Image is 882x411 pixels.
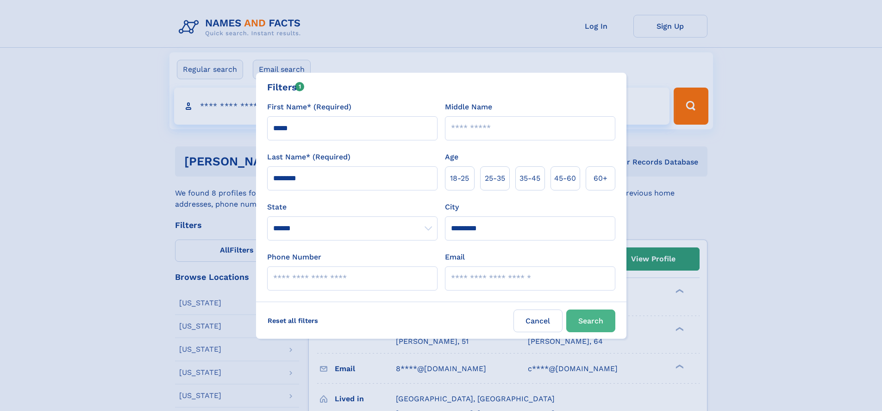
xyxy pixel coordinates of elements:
[566,310,615,332] button: Search
[267,80,305,94] div: Filters
[445,101,492,113] label: Middle Name
[445,202,459,213] label: City
[267,202,438,213] label: State
[262,310,324,332] label: Reset all filters
[450,173,469,184] span: 18‑25
[267,152,350,163] label: Last Name* (Required)
[513,310,563,332] label: Cancel
[445,152,458,163] label: Age
[445,252,465,263] label: Email
[554,173,576,184] span: 45‑60
[267,252,321,263] label: Phone Number
[485,173,505,184] span: 25‑35
[519,173,540,184] span: 35‑45
[594,173,607,184] span: 60+
[267,101,351,113] label: First Name* (Required)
